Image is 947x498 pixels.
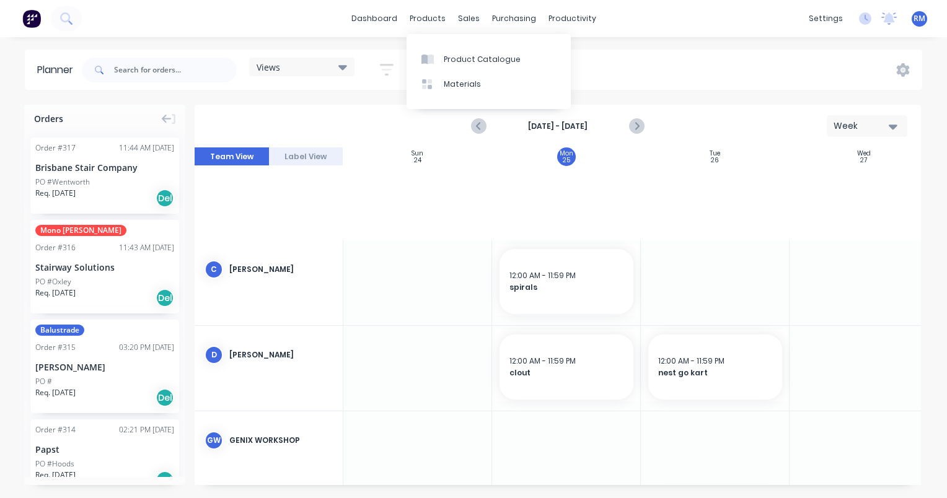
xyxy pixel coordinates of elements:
[257,61,280,74] span: Views
[119,242,174,253] div: 11:43 AM [DATE]
[407,46,571,71] a: Product Catalogue
[35,276,71,287] div: PO #Oxley
[35,161,174,174] div: Brisbane Stair Company
[35,424,76,435] div: Order # 314
[658,356,725,366] span: 12:00 AM - 11:59 PM
[914,13,925,24] span: RM
[35,443,174,456] div: Papst
[35,325,84,336] span: Balustrade
[345,9,403,28] a: dashboard
[35,225,126,236] span: Mono [PERSON_NAME]
[414,157,421,164] div: 24
[229,264,333,275] div: [PERSON_NAME]
[496,121,620,132] strong: [DATE] - [DATE]
[119,142,174,154] div: 11:44 AM [DATE]
[403,9,452,28] div: products
[444,54,521,65] div: Product Catalogue
[658,367,772,378] span: nest go kart
[444,79,481,90] div: Materials
[35,188,76,199] span: Req. [DATE]
[156,388,174,407] div: Del
[827,115,907,137] button: Week
[35,376,52,387] div: PO #
[509,367,623,378] span: clout
[205,431,223,450] div: GW
[509,356,576,366] span: 12:00 AM - 11:59 PM
[22,9,41,28] img: Factory
[35,142,76,154] div: Order # 317
[35,287,76,299] span: Req. [DATE]
[560,150,573,157] div: Mon
[35,360,174,373] div: [PERSON_NAME]
[205,346,223,364] div: D
[114,58,237,82] input: Search for orders...
[711,157,719,164] div: 26
[834,120,891,133] div: Week
[195,147,269,166] button: Team View
[34,112,63,125] span: Orders
[710,150,720,157] div: Tue
[269,147,343,166] button: Label View
[35,458,74,470] div: PO #Hoods
[35,242,76,253] div: Order # 316
[803,9,849,28] div: settings
[229,435,333,446] div: Genix Workshop
[37,63,79,77] div: Planner
[35,470,76,481] span: Req. [DATE]
[407,72,571,97] a: Materials
[35,261,174,274] div: Stairway Solutions
[412,150,423,157] div: Sun
[35,177,90,188] div: PO #Wentworth
[35,342,76,353] div: Order # 315
[205,260,223,279] div: C
[563,157,570,164] div: 25
[486,9,542,28] div: purchasing
[860,157,867,164] div: 27
[857,150,871,157] div: Wed
[542,9,602,28] div: productivity
[509,282,623,293] span: spirals
[119,424,174,435] div: 02:21 PM [DATE]
[229,349,333,360] div: [PERSON_NAME]
[452,9,486,28] div: sales
[156,289,174,307] div: Del
[119,342,174,353] div: 03:20 PM [DATE]
[35,387,76,398] span: Req. [DATE]
[156,471,174,489] div: Del
[509,270,576,281] span: 12:00 AM - 11:59 PM
[156,189,174,207] div: Del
